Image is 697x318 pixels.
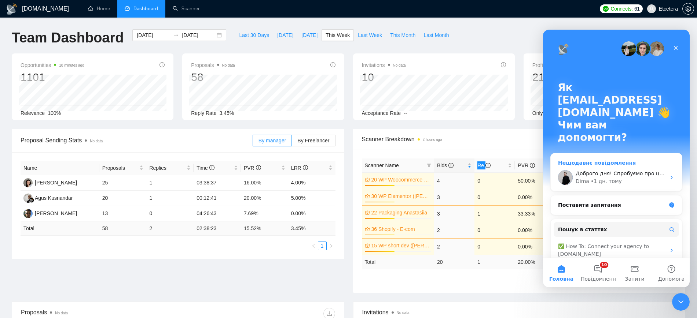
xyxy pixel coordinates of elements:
[474,172,515,189] td: 0
[397,311,410,315] span: No data
[318,242,326,250] a: 1
[55,311,68,315] span: No data
[634,5,640,13] span: 61
[532,110,606,116] span: Only exclusive agency members
[434,238,474,255] td: 2
[220,110,234,116] span: 3.45%
[362,255,434,269] td: Total
[474,238,515,255] td: 0
[390,31,415,39] span: This Month
[146,206,194,221] td: 0
[23,194,33,203] img: AK
[532,61,590,70] span: Profile Views
[362,135,677,144] span: Scanner Breakdown
[277,31,293,39] span: [DATE]
[159,62,165,67] span: info-circle
[191,61,235,70] span: Proposals
[38,247,76,252] span: Повідомлення
[137,31,170,39] input: Start date
[241,221,288,236] td: 15.52 %
[99,206,147,221] td: 13
[59,63,84,67] time: 18 minutes ago
[288,221,335,236] td: 3.45 %
[434,222,474,238] td: 2
[515,205,555,222] td: 33.33%
[222,63,235,67] span: No data
[99,191,147,206] td: 20
[303,165,308,170] span: info-circle
[365,210,370,215] span: crown
[11,210,136,231] div: ✅ How To: Connect your agency to [DOMAIN_NAME]
[434,205,474,222] td: 3
[146,175,194,191] td: 1
[532,70,590,84] div: 215
[35,209,77,217] div: [PERSON_NAME]
[434,189,474,205] td: 3
[330,62,335,67] span: info-circle
[515,238,555,255] td: 0.00%
[194,175,241,191] td: 03:38:37
[191,110,216,116] span: Reply Rate
[194,221,241,236] td: 02:38:23
[477,162,491,168] span: Re
[448,163,454,168] span: info-circle
[437,162,454,168] span: Bids
[474,189,515,205] td: 0
[371,192,430,200] a: 30 WP Elementor ([PERSON_NAME])
[518,162,535,168] span: PVR
[423,31,449,39] span: Last Month
[239,31,269,39] span: Last 30 Days
[288,206,335,221] td: 0.00%
[35,179,77,187] div: [PERSON_NAME]
[241,191,288,206] td: 20.00%
[6,3,18,15] img: logo
[404,110,407,116] span: --
[530,163,535,168] span: info-circle
[173,32,179,38] span: swap-right
[318,242,327,250] li: 1
[329,244,333,248] span: right
[611,5,633,13] span: Connects:
[6,247,30,252] span: Головна
[15,213,123,228] div: ✅ How To: Connect your agency to [DOMAIN_NAME]
[474,205,515,222] td: 1
[423,138,442,142] time: 2 hours ago
[371,225,430,233] a: 36 Shopify - E-com
[311,244,316,248] span: left
[23,178,33,187] img: TT
[21,161,99,175] th: Name
[273,29,297,41] button: [DATE]
[21,61,84,70] span: Opportunities
[682,6,694,12] a: setting
[37,228,73,258] button: Повідомлення
[256,165,261,170] span: info-circle
[683,6,694,12] span: setting
[241,175,288,191] td: 16.00%
[682,3,694,15] button: setting
[515,255,555,269] td: 20.00 %
[194,191,241,206] td: 00:12:41
[297,29,322,41] button: [DATE]
[11,192,136,207] button: Пошук в статтях
[21,110,45,116] span: Relevance
[309,242,318,250] button: left
[371,176,430,184] a: 20 WP Woocommerce ([PERSON_NAME])
[371,242,430,250] a: 15 WP short dev ([PERSON_NAME] B)
[7,165,139,186] div: Поставити запитання
[362,70,406,84] div: 10
[35,194,73,202] div: Agus Kusnandar
[88,5,110,12] a: homeHome
[244,165,261,171] span: PVR
[146,161,194,175] th: Replies
[194,206,241,221] td: 04:26:43
[365,162,399,168] span: Scanner Name
[365,243,370,248] span: crown
[365,194,370,199] span: crown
